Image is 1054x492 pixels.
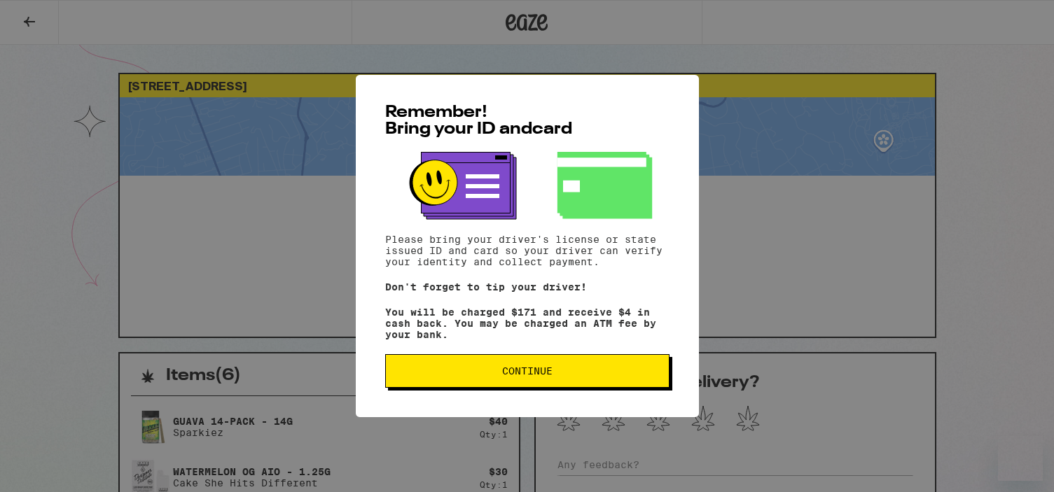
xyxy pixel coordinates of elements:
p: Please bring your driver's license or state issued ID and card so your driver can verify your ide... [385,234,670,267]
span: Remember! Bring your ID and card [385,104,572,138]
p: You will be charged $171 and receive $4 in cash back. You may be charged an ATM fee by your bank. [385,307,670,340]
p: Don't forget to tip your driver! [385,281,670,293]
span: Continue [502,366,553,376]
button: Continue [385,354,670,388]
iframe: Button to launch messaging window [998,436,1043,481]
